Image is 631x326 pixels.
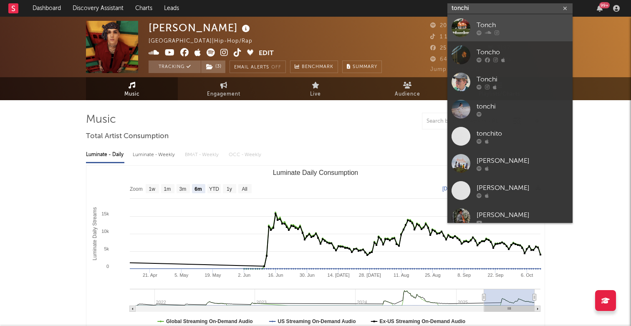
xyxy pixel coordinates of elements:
[447,96,573,123] a: tonchi
[477,101,568,111] div: tonchi
[86,148,124,162] div: Luminate - Daily
[133,148,177,162] div: Luminate - Weekly
[174,273,189,278] text: 5. May
[477,156,568,166] div: [PERSON_NAME]
[104,246,109,251] text: 5k
[86,131,169,142] span: Total Artist Consumption
[380,318,466,324] text: Ex-US Streaming On-Demand Audio
[194,186,202,192] text: 6m
[422,118,510,125] input: Search by song name or URL
[143,273,157,278] text: 21. Apr
[361,77,453,100] a: Audience
[149,61,201,73] button: Tracking
[395,89,420,99] span: Audience
[425,273,440,278] text: 25. Aug
[86,77,178,100] a: Music
[201,61,226,73] span: ( 3 )
[430,34,468,40] span: 1 100 000
[209,186,219,192] text: YTD
[270,77,361,100] a: Live
[179,186,187,192] text: 3m
[130,186,143,192] text: Zoom
[302,62,333,72] span: Benchmark
[149,36,262,46] div: [GEOGRAPHIC_DATA] | Hip-Hop/Rap
[599,2,610,8] div: 99 +
[477,74,568,84] div: Tonchi
[359,273,381,278] text: 28. [DATE]
[328,273,350,278] text: 14. [DATE]
[166,318,253,324] text: Global Streaming On-Demand Audio
[487,273,503,278] text: 22. Sep
[273,169,358,176] text: Luminate Daily Consumption
[278,318,356,324] text: US Streaming On-Demand Audio
[430,67,480,72] span: Jump Score: 62.0
[207,89,240,99] span: Engagement
[447,68,573,96] a: Tonchi
[430,23,459,28] span: 20 954
[447,150,573,177] a: [PERSON_NAME]
[477,47,568,57] div: Toncho
[447,177,573,204] a: [PERSON_NAME]
[447,204,573,231] a: [PERSON_NAME]
[353,65,377,69] span: Summary
[394,273,409,278] text: 11. Aug
[290,61,338,73] a: Benchmark
[124,89,140,99] span: Music
[101,211,109,216] text: 15k
[430,57,512,62] span: 64 488 Monthly Listeners
[521,273,533,278] text: 6. Oct
[310,89,321,99] span: Live
[242,186,247,192] text: All
[178,77,270,100] a: Engagement
[477,210,568,220] div: [PERSON_NAME]
[227,186,232,192] text: 1y
[106,264,109,269] text: 0
[477,129,568,139] div: tonchito
[164,186,171,192] text: 1m
[149,21,252,35] div: [PERSON_NAME]
[447,14,573,41] a: Tonch
[342,61,382,73] button: Summary
[201,61,225,73] button: (3)
[259,48,274,59] button: Edit
[457,273,471,278] text: 8. Sep
[442,186,458,192] text: [DATE]
[204,273,221,278] text: 19. May
[447,41,573,68] a: Toncho
[300,273,315,278] text: 30. Jun
[149,186,156,192] text: 1w
[447,3,573,14] input: Search for artists
[268,273,283,278] text: 16. Jun
[271,65,281,70] em: Off
[447,123,573,150] a: tonchito
[477,183,568,193] div: [PERSON_NAME]
[230,61,286,73] button: Email AlertsOff
[477,20,568,30] div: Tonch
[92,207,98,260] text: Luminate Daily Streams
[597,5,603,12] button: 99+
[101,229,109,234] text: 10k
[430,45,459,51] span: 25 000
[238,273,250,278] text: 2. Jun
